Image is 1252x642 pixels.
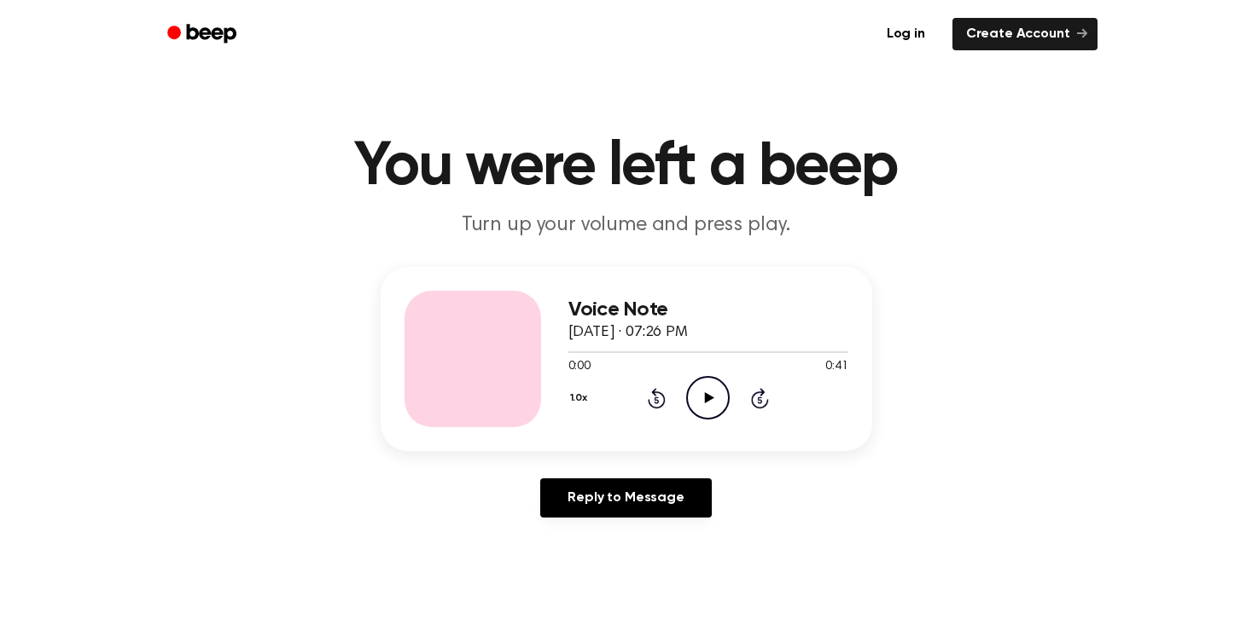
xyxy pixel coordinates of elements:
[189,136,1063,198] h1: You were left a beep
[568,358,591,376] span: 0:00
[825,358,847,376] span: 0:41
[155,18,252,51] a: Beep
[568,384,594,413] button: 1.0x
[299,211,954,240] p: Turn up your volume and press play.
[568,325,688,340] span: [DATE] · 07:26 PM
[568,298,848,321] h3: Voice Note
[870,14,942,54] a: Log in
[952,18,1098,50] a: Create Account
[540,478,711,518] a: Reply to Message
